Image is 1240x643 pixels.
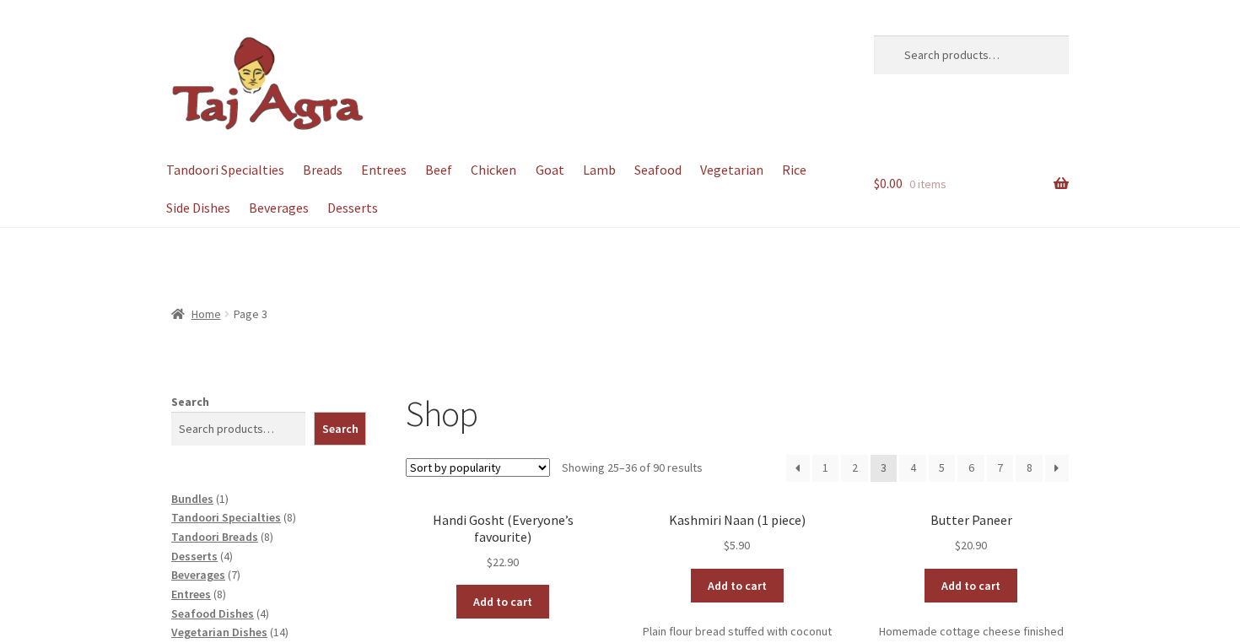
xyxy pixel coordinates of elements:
a: Page 1 [812,455,839,482]
span: 4 [224,548,229,564]
a: Lamb [574,151,623,189]
bdi: 20.90 [955,538,987,553]
a: Tandoori Breads [171,529,258,544]
h2: Handi Gosht (Everyone’s favourite) [406,512,601,545]
span: 4 [260,606,266,621]
p: Showing 25–36 of 90 results [562,455,703,482]
a: Entrees [353,151,414,189]
a: Bundles [171,491,213,506]
a: ← [786,455,810,482]
bdi: 5.90 [724,538,750,553]
span: 8 [287,510,293,525]
a: Vegetarian Dishes [171,624,267,640]
span: 0 items [909,176,946,192]
span: Page 3 [871,455,898,482]
h2: Kashmiri Naan (1 piece) [639,512,834,528]
a: Add to cart: “Kashmiri Naan (1 piece)” [691,569,784,602]
span: $ [874,175,880,192]
span: / [221,305,234,324]
a: Chicken [463,151,525,189]
a: Add to cart: “Butter Paneer” [925,569,1017,602]
h1: Shop [406,392,1069,435]
input: Search products… [874,35,1069,74]
a: Seafood [626,151,689,189]
a: Tandoori Specialties [158,151,292,189]
h2: Butter Paneer [874,512,1069,528]
a: $0.00 0 items [874,151,1069,217]
span: $ [955,538,961,553]
span: 0.00 [874,175,903,192]
a: Page 8 [1016,455,1043,482]
a: Goat [527,151,572,189]
span: 8 [217,586,223,602]
a: Page 7 [987,455,1014,482]
a: Seafood Dishes [171,606,254,621]
a: Rice [774,151,815,189]
a: Breads [294,151,350,189]
a: Entrees [171,586,211,602]
a: Add to cart: “Handi Gosht (Everyone's favourite)” [456,585,549,619]
select: Shop order [406,458,550,477]
a: Home [171,306,221,321]
a: Page 2 [841,455,868,482]
a: → [1045,455,1069,482]
span: 14 [273,624,285,640]
label: Search [171,394,209,409]
bdi: 22.90 [487,554,519,570]
input: Search products… [171,412,305,446]
span: $ [724,538,730,553]
a: Page 4 [899,455,926,482]
nav: Product Pagination [786,455,1069,482]
span: 8 [264,529,270,544]
a: Vegetarian [693,151,772,189]
a: Tandoori Specialties [171,510,281,525]
button: Search [314,412,367,446]
img: Dickson | Taj Agra Indian Restaurant [171,35,365,132]
a: Side Dishes [158,189,238,227]
a: Beverages [171,567,225,582]
nav: Primary Navigation [171,151,834,227]
a: Desserts [319,189,385,227]
a: Page 5 [929,455,956,482]
a: Kashmiri Naan (1 piece) $5.90 [639,512,834,555]
a: Handi Gosht (Everyone’s favourite) $22.90 [406,512,601,571]
a: Beef [418,151,461,189]
a: Butter Paneer $20.90 [874,512,1069,555]
a: Page 6 [957,455,984,482]
span: 7 [231,567,237,582]
span: $ [487,554,493,570]
a: Desserts [171,548,218,564]
a: Beverages [240,189,316,227]
nav: breadcrumbs [171,305,1069,324]
span: 1 [219,491,225,506]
